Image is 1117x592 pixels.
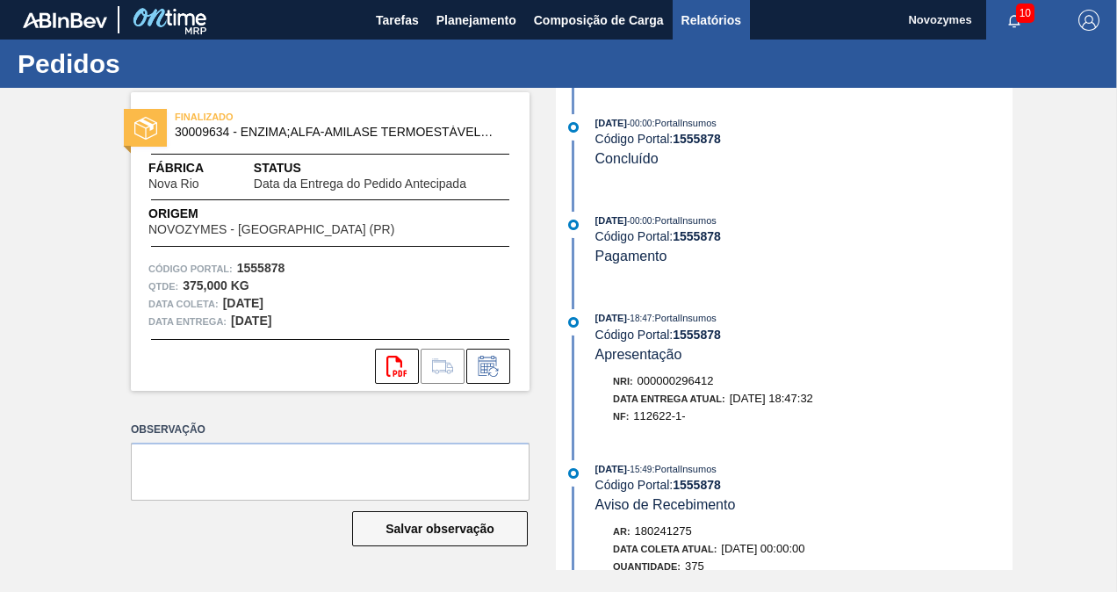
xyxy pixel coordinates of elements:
[568,220,579,230] img: atual
[148,295,219,313] span: Data coleta:
[681,10,741,31] span: Relatórios
[595,464,627,474] span: [DATE]
[595,478,1013,492] div: Código Portal:
[673,229,721,243] strong: 1555878
[633,409,685,422] span: 112622-1-
[568,122,579,133] img: atual
[148,205,444,223] span: Origem
[175,126,494,139] span: 30009634 - ENZIMA;ALFA-AMILASE TERMOESTÁVEL;TERMAMY
[568,468,579,479] img: atual
[175,108,421,126] span: FINALIZADO
[568,317,579,328] img: atual
[231,314,271,328] strong: [DATE]
[613,411,629,422] span: NF:
[613,561,681,572] span: Quantidade:
[652,464,716,474] span: : PortalInsumos
[254,159,512,177] span: Status
[613,526,631,537] span: Ar:
[375,349,419,384] div: Abrir arquivo PDF
[595,151,659,166] span: Concluído
[595,118,627,128] span: [DATE]
[376,10,419,31] span: Tarefas
[627,216,652,226] span: - 00:00
[18,54,329,74] h1: Pedidos
[613,544,717,554] span: Data Coleta Atual:
[627,465,652,474] span: - 15:49
[595,132,1013,146] div: Código Portal:
[352,511,528,546] button: Salvar observação
[673,132,721,146] strong: 1555878
[638,374,714,387] span: 000000296412
[721,542,804,555] span: [DATE] 00:00:00
[627,119,652,128] span: - 00:00
[148,177,199,191] span: Nova Rio
[183,278,249,292] strong: 375,000 KG
[595,313,627,323] span: [DATE]
[254,177,466,191] span: Data da Entrega do Pedido Antecipada
[148,223,394,236] span: NOVOZYMES - [GEOGRAPHIC_DATA] (PR)
[534,10,664,31] span: Composição de Carga
[613,376,633,386] span: Nri:
[148,313,227,330] span: Data entrega:
[148,260,233,278] span: Código Portal:
[131,417,530,443] label: Observação
[673,328,721,342] strong: 1555878
[685,560,704,573] span: 375
[730,392,813,405] span: [DATE] 18:47:32
[652,118,716,128] span: : PortalInsumos
[627,314,652,323] span: - 18:47
[595,347,682,362] span: Apresentação
[652,313,716,323] span: : PortalInsumos
[613,393,725,404] span: Data Entrega Atual:
[466,349,510,384] div: Informar alteração no pedido
[23,12,107,28] img: TNhmsLtSVTkK8tSr43FrP2fwEKptu5GPRR3wAAAABJRU5ErkJggg==
[595,229,1013,243] div: Código Portal:
[986,8,1042,32] button: Notificações
[148,159,254,177] span: Fábrica
[595,497,736,512] span: Aviso de Recebimento
[134,117,157,140] img: status
[148,278,178,295] span: Qtde :
[595,215,627,226] span: [DATE]
[223,296,263,310] strong: [DATE]
[237,261,285,275] strong: 1555878
[652,215,716,226] span: : PortalInsumos
[1078,10,1099,31] img: Logout
[673,478,721,492] strong: 1555878
[1016,4,1034,23] span: 10
[436,10,516,31] span: Planejamento
[421,349,465,384] div: Ir para Composição de Carga
[595,249,667,264] span: Pagamento
[595,328,1013,342] div: Código Portal:
[635,524,692,538] span: 180241275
